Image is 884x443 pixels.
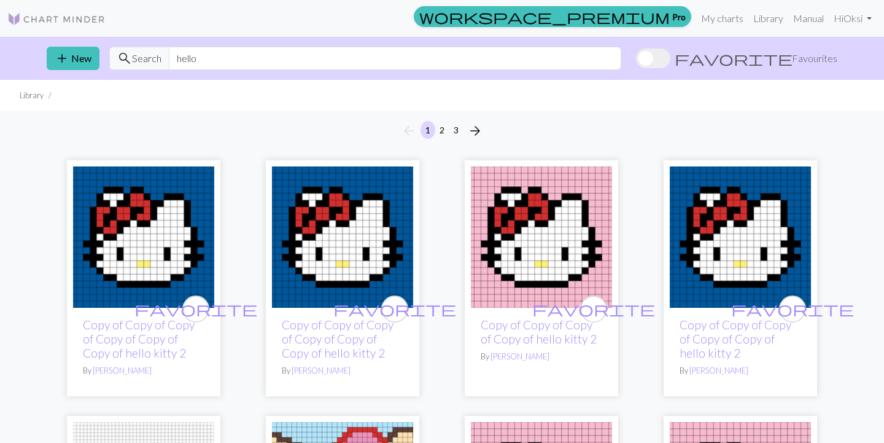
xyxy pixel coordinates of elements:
button: 3 [449,121,463,139]
nav: Page navigation [397,121,487,141]
button: favourite [381,296,408,323]
p: By [680,365,801,377]
span: arrow_forward [468,122,483,139]
label: Show favourites [636,47,837,70]
button: 2 [435,121,449,139]
span: favorite [532,299,655,318]
a: [PERSON_NAME] [689,366,748,375]
a: HiOksi [829,6,877,31]
a: hello kitty 2 [670,230,811,241]
span: favorite [333,299,456,318]
p: By [83,365,204,377]
a: hello kitty 2 [471,230,612,241]
a: Copy of Copy of Copy of Copy of Copy of hello kitty 2 [680,318,791,360]
p: By [282,365,403,377]
img: hello kitty 2 [471,167,612,308]
i: favourite [333,297,456,321]
span: workspace_premium [419,8,670,25]
a: Copy of Copy of Copy of Copy of Copy of Copy of hello kitty 2 [282,318,394,360]
a: [PERSON_NAME] [490,351,549,361]
span: favorite [134,299,257,318]
i: favourite [134,297,257,321]
a: Library [748,6,788,31]
a: hello kitty 2 [73,230,214,241]
button: New [47,47,99,70]
span: Search [132,51,161,66]
button: favourite [182,296,209,323]
img: hello kitty 2 [272,167,413,308]
span: search [117,50,132,67]
a: [PERSON_NAME] [93,366,152,375]
i: favourite [532,297,655,321]
i: Next [468,123,483,138]
p: By [481,351,602,363]
a: hello kitty 2 [272,230,413,241]
a: Copy of Copy of Copy of Copy of Copy of Copy of hello kitty 2 [83,318,195,360]
a: Manual [788,6,829,31]
img: Logo [7,12,106,26]
span: favorite [675,50,793,67]
a: Pro [414,6,691,27]
span: Favourites [792,51,837,66]
button: 1 [421,121,435,139]
button: favourite [580,296,607,323]
li: Library [20,90,44,101]
a: Copy of Copy of Copy of Copy of hello kitty 2 [481,318,597,346]
img: hello kitty 2 [73,167,214,308]
span: add [55,50,69,67]
img: hello kitty 2 [670,167,811,308]
a: [PERSON_NAME] [292,366,351,375]
i: favourite [731,297,854,321]
span: favorite [731,299,854,318]
a: My charts [696,6,748,31]
button: Next [463,121,487,141]
button: favourite [779,296,806,323]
